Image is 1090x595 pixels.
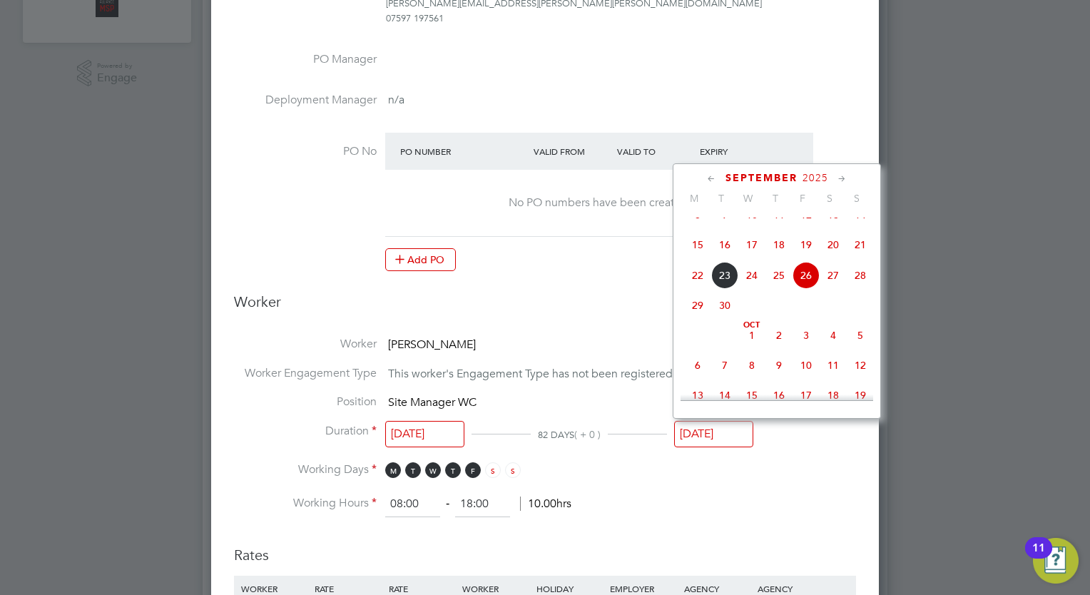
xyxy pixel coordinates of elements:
[234,462,377,477] label: Working Days
[388,367,746,381] span: This worker's Engagement Type has not been registered by its Agency.
[684,292,711,319] span: 29
[793,382,820,409] span: 17
[234,52,377,67] label: PO Manager
[803,172,828,184] span: 2025
[820,262,847,289] span: 27
[725,172,798,184] span: September
[762,192,789,205] span: T
[385,248,456,271] button: Add PO
[520,497,571,511] span: 10.00hrs
[765,262,793,289] span: 25
[234,293,856,322] h3: Worker
[735,192,762,205] span: W
[574,428,601,441] span: ( + 0 )
[234,93,377,108] label: Deployment Manager
[538,429,574,441] span: 82 DAYS
[613,138,697,164] div: Valid To
[711,262,738,289] span: 23
[738,322,765,329] span: Oct
[711,231,738,258] span: 16
[397,138,530,164] div: PO Number
[820,322,847,349] span: 4
[765,352,793,379] span: 9
[530,138,613,164] div: Valid From
[793,262,820,289] span: 26
[820,352,847,379] span: 11
[1033,538,1079,584] button: Open Resource Center, 11 new notifications
[234,496,377,511] label: Working Hours
[385,462,401,478] span: M
[711,352,738,379] span: 7
[793,231,820,258] span: 19
[443,497,452,511] span: ‐
[485,462,501,478] span: S
[793,352,820,379] span: 10
[843,192,870,205] span: S
[847,262,874,289] span: 28
[455,492,510,517] input: 17:00
[847,231,874,258] span: 21
[1032,548,1045,566] div: 11
[388,337,476,352] span: [PERSON_NAME]
[234,337,377,352] label: Worker
[405,462,421,478] span: T
[234,532,856,564] h3: Rates
[738,322,765,349] span: 1
[385,492,440,517] input: 08:00
[684,352,711,379] span: 6
[684,262,711,289] span: 22
[385,421,464,447] input: Select one
[388,395,477,410] span: Site Manager WC
[425,462,441,478] span: W
[234,395,377,410] label: Position
[847,382,874,409] span: 19
[386,12,444,24] span: 07597 197561
[388,93,404,107] span: n/a
[465,462,481,478] span: F
[681,192,708,205] span: M
[738,262,765,289] span: 24
[820,231,847,258] span: 20
[789,192,816,205] span: F
[684,231,711,258] span: 15
[765,382,793,409] span: 16
[505,462,521,478] span: S
[711,292,738,319] span: 30
[738,352,765,379] span: 8
[765,322,793,349] span: 2
[816,192,843,205] span: S
[708,192,735,205] span: T
[847,322,874,349] span: 5
[820,382,847,409] span: 18
[234,424,377,439] label: Duration
[684,382,711,409] span: 13
[674,421,753,447] input: Select one
[738,382,765,409] span: 15
[711,382,738,409] span: 14
[445,462,461,478] span: T
[696,138,780,164] div: Expiry
[234,144,377,159] label: PO No
[399,195,799,210] div: No PO numbers have been created.
[847,352,874,379] span: 12
[738,231,765,258] span: 17
[234,366,377,381] label: Worker Engagement Type
[793,322,820,349] span: 3
[765,231,793,258] span: 18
